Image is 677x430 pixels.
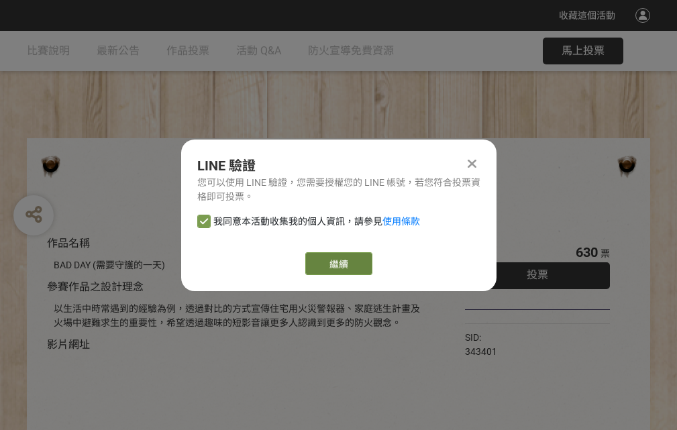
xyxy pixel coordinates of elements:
span: SID: 343401 [465,332,497,357]
span: 比賽說明 [27,44,70,57]
span: 防火宣導免費資源 [308,44,394,57]
span: 最新公告 [97,44,140,57]
div: BAD DAY (需要守護的一天) [54,258,425,272]
div: 您可以使用 LINE 驗證，您需要授權您的 LINE 帳號，若您符合投票資格即可投票。 [197,176,480,204]
span: 馬上投票 [562,44,605,57]
span: 活動 Q&A [236,44,281,57]
a: 使用條款 [382,216,420,227]
a: 比賽說明 [27,31,70,71]
span: 作品名稱 [47,237,90,250]
span: 參賽作品之設計理念 [47,280,144,293]
div: LINE 驗證 [197,156,480,176]
a: 最新公告 [97,31,140,71]
a: 繼續 [305,252,372,275]
div: 以生活中時常遇到的經驗為例，透過對比的方式宣傳住宅用火災警報器、家庭逃生計畫及火場中避難求生的重要性，希望透過趣味的短影音讓更多人認識到更多的防火觀念。 [54,302,425,330]
span: 630 [576,244,598,260]
span: 影片網址 [47,338,90,351]
button: 馬上投票 [543,38,623,64]
a: 活動 Q&A [236,31,281,71]
span: 投票 [527,268,548,281]
iframe: Facebook Share [501,331,568,344]
span: 收藏這個活動 [559,10,615,21]
span: 票 [601,248,610,259]
a: 作品投票 [166,31,209,71]
span: 我同意本活動收集我的個人資訊，請參見 [213,215,420,229]
a: 防火宣導免費資源 [308,31,394,71]
span: 作品投票 [166,44,209,57]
